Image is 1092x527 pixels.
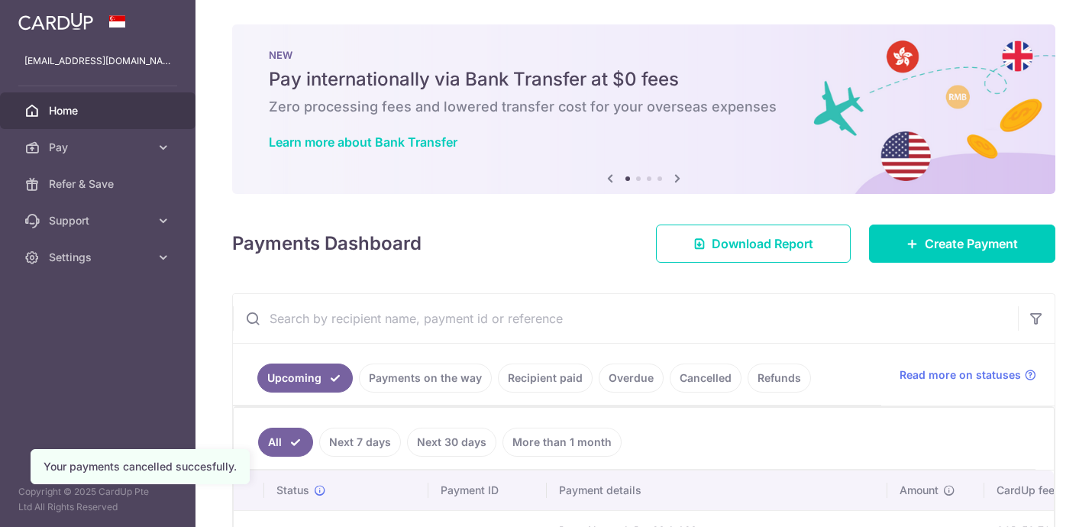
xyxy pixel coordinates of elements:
span: Amount [900,483,939,498]
a: More than 1 month [502,428,622,457]
a: Download Report [656,225,851,263]
a: Create Payment [869,225,1055,263]
div: Your payments cancelled succesfully. [44,459,237,474]
h6: Zero processing fees and lowered transfer cost for your overseas expenses [269,98,1019,116]
span: Home [49,103,150,118]
span: Read more on statuses [900,367,1021,383]
span: Download Report [712,234,813,253]
span: Status [276,483,309,498]
h4: Payments Dashboard [232,230,422,257]
a: Overdue [599,364,664,393]
input: Search by recipient name, payment id or reference [233,294,1018,343]
img: CardUp [18,12,93,31]
span: Create Payment [925,234,1018,253]
p: [EMAIL_ADDRESS][DOMAIN_NAME] [24,53,171,69]
th: Payment ID [428,470,547,510]
a: Refunds [748,364,811,393]
a: Learn more about Bank Transfer [269,134,457,150]
p: NEW [269,49,1019,61]
a: Cancelled [670,364,741,393]
a: Next 30 days [407,428,496,457]
a: Upcoming [257,364,353,393]
span: Support [49,213,150,228]
img: Bank transfer banner [232,24,1055,194]
a: Next 7 days [319,428,401,457]
a: Read more on statuses [900,367,1036,383]
span: Pay [49,140,150,155]
h5: Pay internationally via Bank Transfer at $0 fees [269,67,1019,92]
a: Payments on the way [359,364,492,393]
a: All [258,428,313,457]
th: Payment details [547,470,887,510]
span: Refer & Save [49,176,150,192]
a: Recipient paid [498,364,593,393]
span: Settings [49,250,150,265]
